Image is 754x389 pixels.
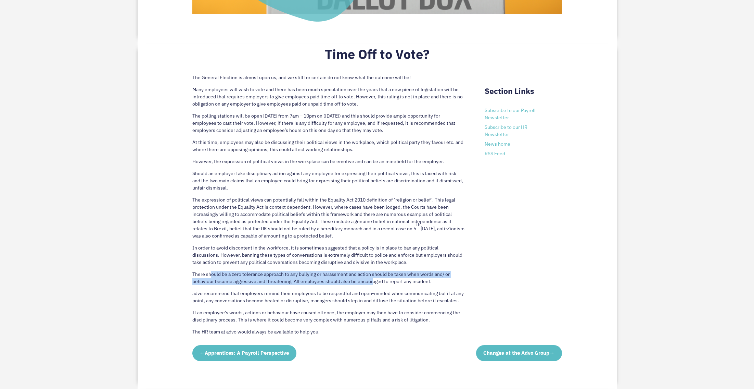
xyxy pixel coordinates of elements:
p: The General Election is almost upon us, and we still for certain do not know what the outcome wil... [192,74,464,86]
p: However, the expression of political views in the workplace can be emotive and can be an minefiel... [192,158,464,170]
a: Changes at the Advo Group→ [476,345,562,362]
h2: Section Links [485,86,562,99]
a: RSS Feed [485,150,505,157]
h2: Time Off to Vote? [192,46,562,65]
p: The polling stations will be open [DATE] from 7am – 10pm on ([DATE]) and this should provide ampl... [192,112,464,139]
sup: th [416,221,421,228]
p: advo recommend that employers remind their employees to be respectful and open-minded when commun... [192,290,464,309]
p: In order to avoid discontent in the workforce, it is sometimes suggested that a policy is in plac... [192,244,464,271]
p: At this time, employees may also be discussing their political views in the workplace, which poli... [192,139,464,158]
span: ← [200,350,205,356]
a: ←Apprentices: A Payroll Perspective [192,345,296,362]
a: News home [485,141,510,147]
p: The HR team at advo would always be available to help you. [192,328,464,336]
p: There should be a zero tolerance approach to any bullying or harassment and action should be take... [192,271,464,290]
p: If an employee’s words, actions or behaviour have caused offence, the employer may then have to c... [192,309,464,328]
p: The expression of political views can potentially fall within the Equality Act 2010 definition of... [192,196,464,244]
a: Subscribe to our Payroll Newsletter [485,107,536,121]
p: Many employees will wish to vote and there has been much speculation over the years that a new pi... [192,86,464,112]
span: Apprentices: A Payroll Perspective [205,350,289,356]
span: Changes at the Advo Group [483,350,549,356]
span: → [549,350,554,356]
a: Subscribe to our HR Newsletter [485,124,527,137]
p: Should an employer take disciplinary action against any employee for expressing their political v... [192,170,464,196]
